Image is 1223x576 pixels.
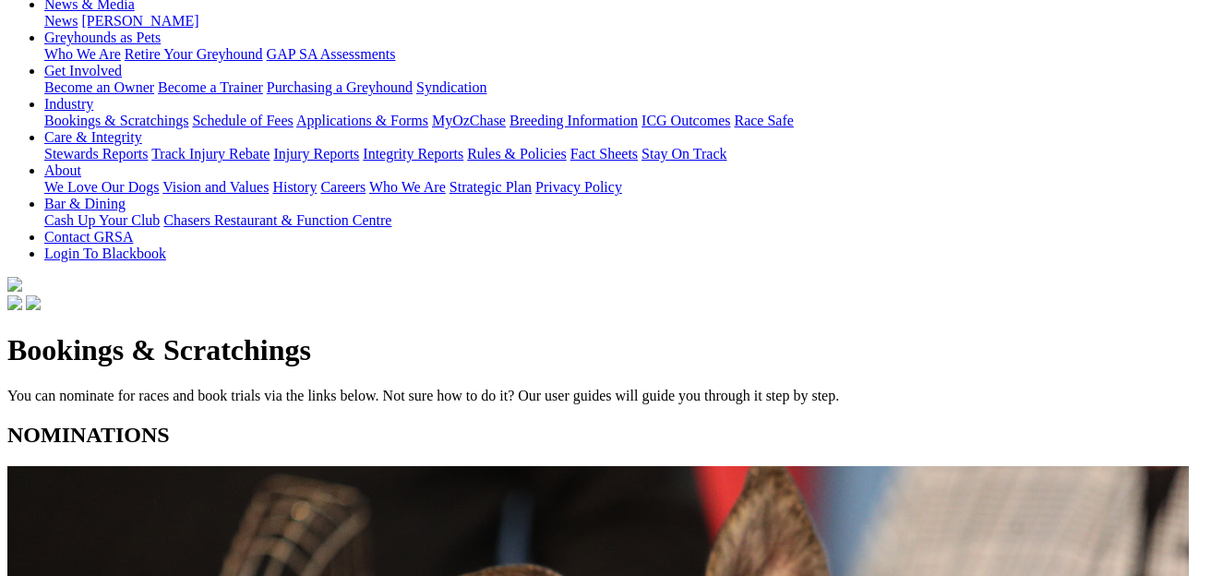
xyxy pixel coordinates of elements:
div: Bar & Dining [44,212,1216,229]
a: Vision and Values [162,179,269,195]
a: Purchasing a Greyhound [267,79,413,95]
a: Become an Owner [44,79,154,95]
a: About [44,162,81,178]
div: About [44,179,1216,196]
a: Track Injury Rebate [151,146,270,162]
div: News & Media [44,13,1216,30]
a: MyOzChase [432,113,506,128]
a: Become a Trainer [158,79,263,95]
p: You can nominate for races and book trials via the links below. Not sure how to do it? Our user g... [7,388,1216,404]
div: Industry [44,113,1216,129]
a: [PERSON_NAME] [81,13,198,29]
a: Bookings & Scratchings [44,113,188,128]
a: Breeding Information [510,113,638,128]
a: Greyhounds as Pets [44,30,161,45]
div: Care & Integrity [44,146,1216,162]
a: Login To Blackbook [44,246,166,261]
a: Care & Integrity [44,129,142,145]
a: Applications & Forms [296,113,428,128]
a: Injury Reports [273,146,359,162]
a: GAP SA Assessments [267,46,396,62]
a: Fact Sheets [570,146,638,162]
a: Privacy Policy [535,179,622,195]
a: ICG Outcomes [641,113,730,128]
a: Stay On Track [641,146,726,162]
img: twitter.svg [26,295,41,310]
a: News [44,13,78,29]
a: Integrity Reports [363,146,463,162]
a: Industry [44,96,93,112]
a: Careers [320,179,366,195]
a: Strategic Plan [450,179,532,195]
a: Race Safe [734,113,793,128]
a: Get Involved [44,63,122,78]
a: Who We Are [44,46,121,62]
a: Cash Up Your Club [44,212,160,228]
h2: NOMINATIONS [7,423,1216,448]
a: Schedule of Fees [192,113,293,128]
img: facebook.svg [7,295,22,310]
a: Retire Your Greyhound [125,46,263,62]
a: History [272,179,317,195]
div: Greyhounds as Pets [44,46,1216,63]
h1: Bookings & Scratchings [7,333,1216,367]
a: Syndication [416,79,486,95]
a: Stewards Reports [44,146,148,162]
a: Who We Are [369,179,446,195]
a: Chasers Restaurant & Function Centre [163,212,391,228]
a: We Love Our Dogs [44,179,159,195]
a: Rules & Policies [467,146,567,162]
a: Bar & Dining [44,196,126,211]
img: logo-grsa-white.png [7,277,22,292]
a: Contact GRSA [44,229,133,245]
div: Get Involved [44,79,1216,96]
